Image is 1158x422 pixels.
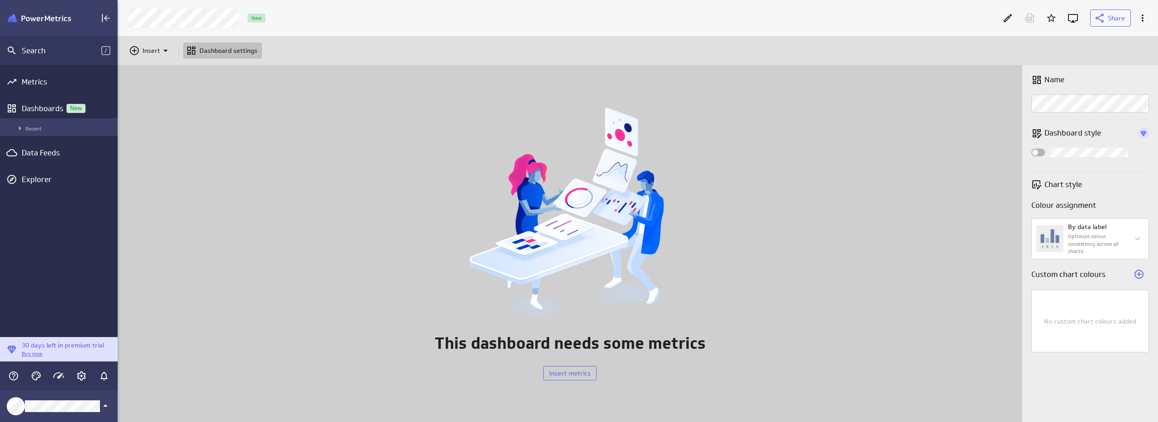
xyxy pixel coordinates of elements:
[1065,10,1081,26] div: Enter fullscreen mode
[1044,10,1059,26] div: Add to Starred
[14,123,113,134] span: Recent
[1044,127,1138,139] p: Dashboard style
[1022,10,1037,26] div: Download as PDF
[74,368,89,384] div: Account and settings
[1068,233,1125,255] p: Optimize colour consistency across all charts.
[183,42,262,59] div: Go to dashboard settings
[8,14,71,23] img: Klipfolio PowerMetrics Banner
[142,46,160,56] p: Insert
[126,42,174,59] div: Insert
[96,368,112,384] div: Notifications
[22,103,96,113] div: Dashboards
[248,15,266,20] span: New
[1031,200,1149,211] p: Colour assignment
[1022,65,1158,422] div: Widget Properties
[101,46,110,55] span: /
[1090,9,1131,27] button: Share
[549,369,591,377] span: Insert metrics
[31,370,42,381] svg: Themes
[66,105,85,111] span: New
[28,368,44,384] div: Themes
[435,332,706,356] p: This dashboard needs some metrics
[98,10,114,26] div: Collapse
[1000,10,1016,26] div: Edit
[1131,267,1147,282] div: Add custom colour
[22,77,96,87] div: Metrics
[1044,74,1064,85] p: Name
[6,368,21,384] div: Help & PowerMetrics Assistant
[1135,10,1150,26] div: More actions
[53,370,64,381] svg: Usage
[468,107,672,321] img: DB-Zerostate-editmode.png
[1031,269,1106,280] p: Custom chart colours
[1036,225,1063,252] img: colour-strategy-by-label.svg
[543,366,597,380] button: Insert metrics
[199,46,257,56] p: Dashboard settings
[76,370,87,381] svg: Account and settings
[22,46,101,56] div: Search
[1032,317,1149,325] div: No custom chart colours added
[1036,222,1125,255] div: By data label
[22,350,104,358] p: Buy now
[22,174,115,184] div: Explorer
[1108,14,1125,22] span: Share
[1044,179,1082,190] p: Chart style
[22,341,104,350] p: 30 days left in premium trial
[1068,222,1106,232] p: By data label
[22,148,96,158] div: Data Feeds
